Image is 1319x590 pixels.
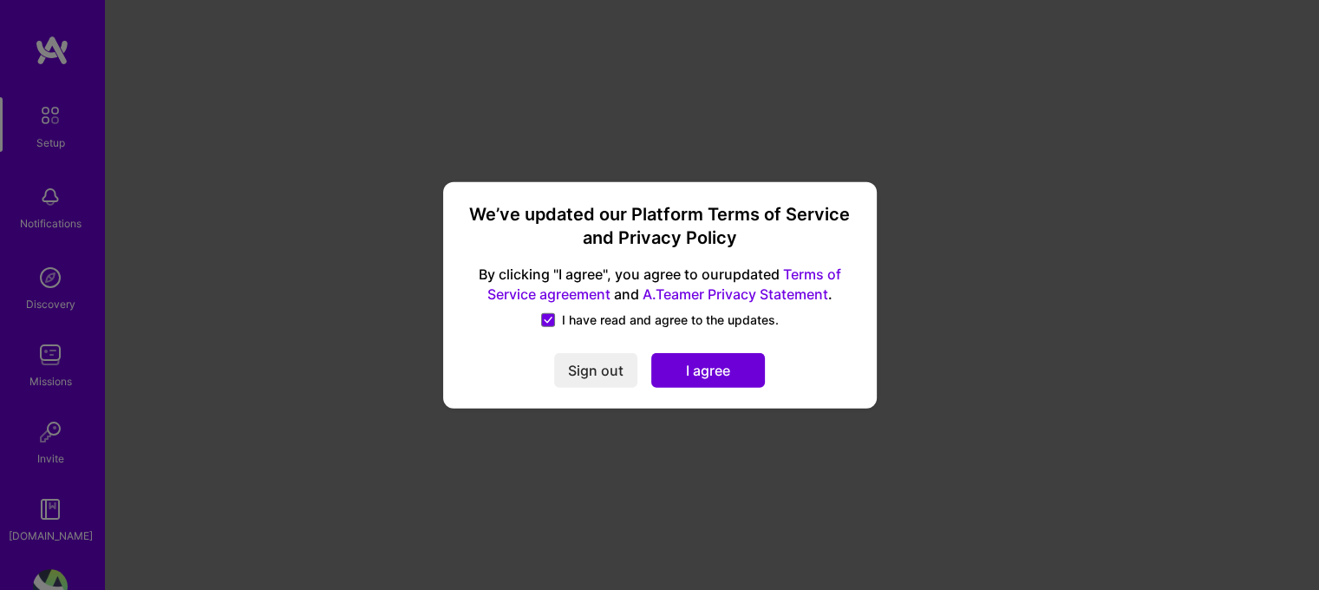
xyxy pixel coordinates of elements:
[464,265,856,305] span: By clicking "I agree", you agree to our updated and .
[651,352,765,387] button: I agree
[643,285,828,302] a: A.Teamer Privacy Statement
[562,311,779,328] span: I have read and agree to the updates.
[487,265,841,303] a: Terms of Service agreement
[554,352,637,387] button: Sign out
[464,203,856,251] h3: We’ve updated our Platform Terms of Service and Privacy Policy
